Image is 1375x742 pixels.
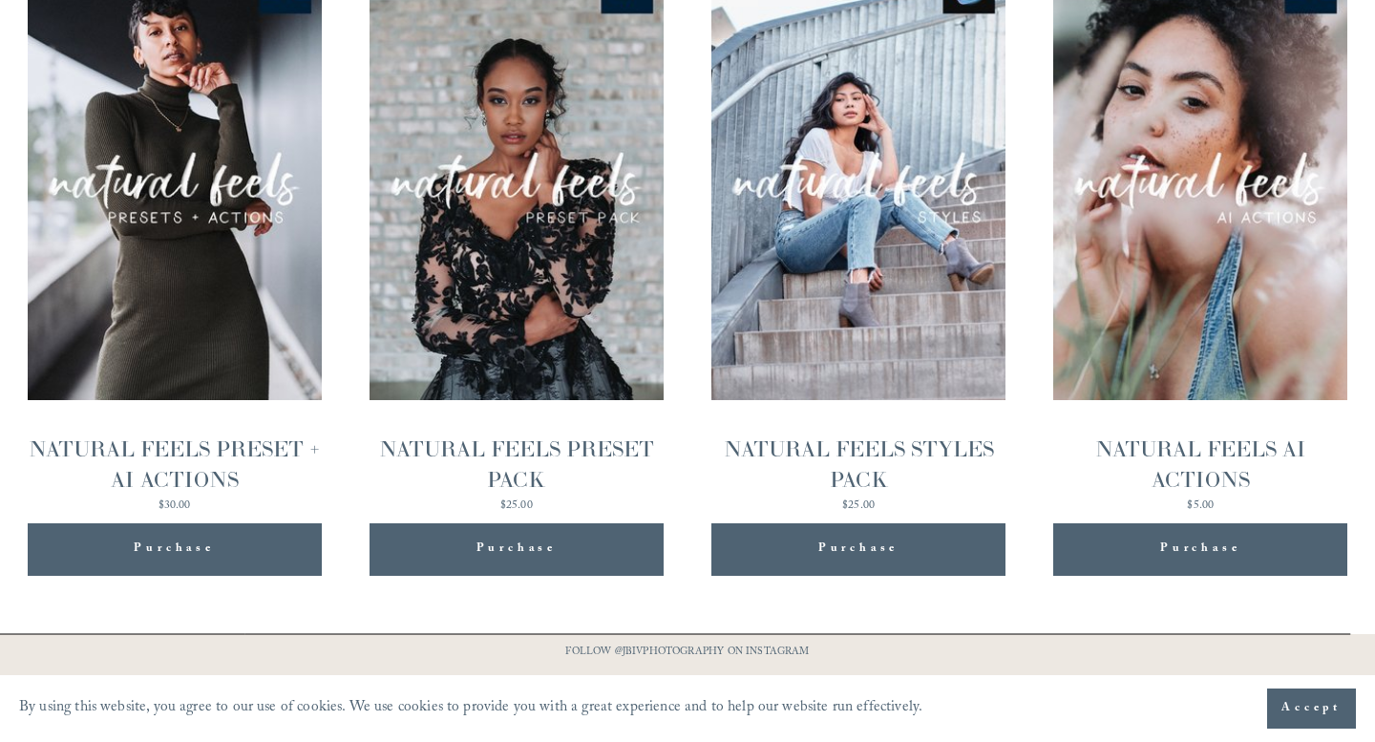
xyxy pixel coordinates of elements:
div: NATURAL FEELS PRESET + AI ACTIONS [28,435,322,495]
div: $30.00 [28,500,322,512]
p: FOLLOW @JBIVPHOTOGRAPHY ON INSTAGRAM [522,644,853,664]
button: Purchase [370,523,664,576]
span: Purchase [1160,538,1240,562]
div: $5.00 [1053,500,1347,512]
span: Purchase [476,538,557,562]
span: Purchase [134,538,214,562]
button: Purchase [711,523,1005,576]
button: Accept [1267,689,1356,729]
div: $25.00 [370,500,664,512]
button: Purchase [28,523,322,576]
div: $25.00 [711,500,1005,512]
div: NATURAL FEELS PRESET PACK [370,435,664,495]
p: By using this website, you agree to our use of cookies. We use cookies to provide you with a grea... [19,694,922,724]
div: NATURAL FEELS STYLES PACK [711,435,1005,495]
span: Accept [1281,699,1342,718]
span: Purchase [818,538,899,562]
div: NATURAL FEELS AI ACTIONS [1053,435,1347,495]
button: Purchase [1053,523,1347,576]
